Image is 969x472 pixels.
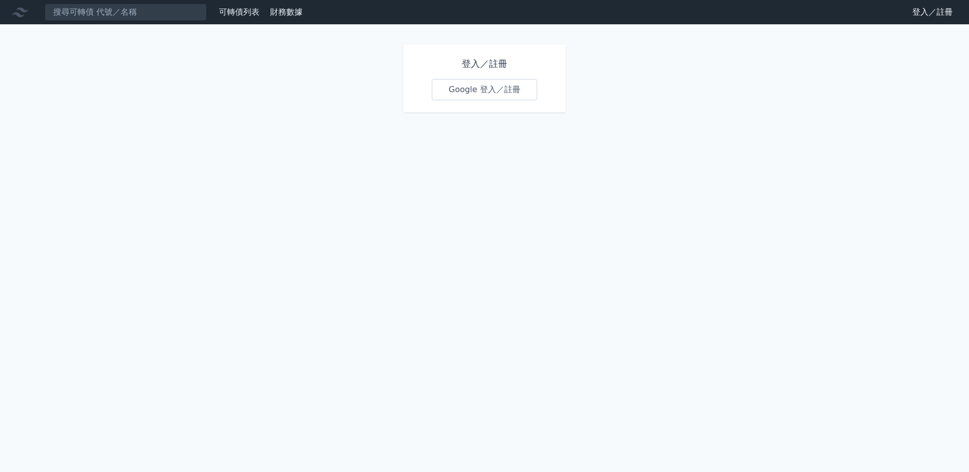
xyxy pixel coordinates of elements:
a: 可轉債列表 [219,7,259,17]
a: 登入／註冊 [904,4,961,20]
h1: 登入／註冊 [432,57,537,71]
input: 搜尋可轉債 代號／名稱 [45,4,207,21]
a: 財務數據 [270,7,303,17]
a: Google 登入／註冊 [432,79,537,100]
